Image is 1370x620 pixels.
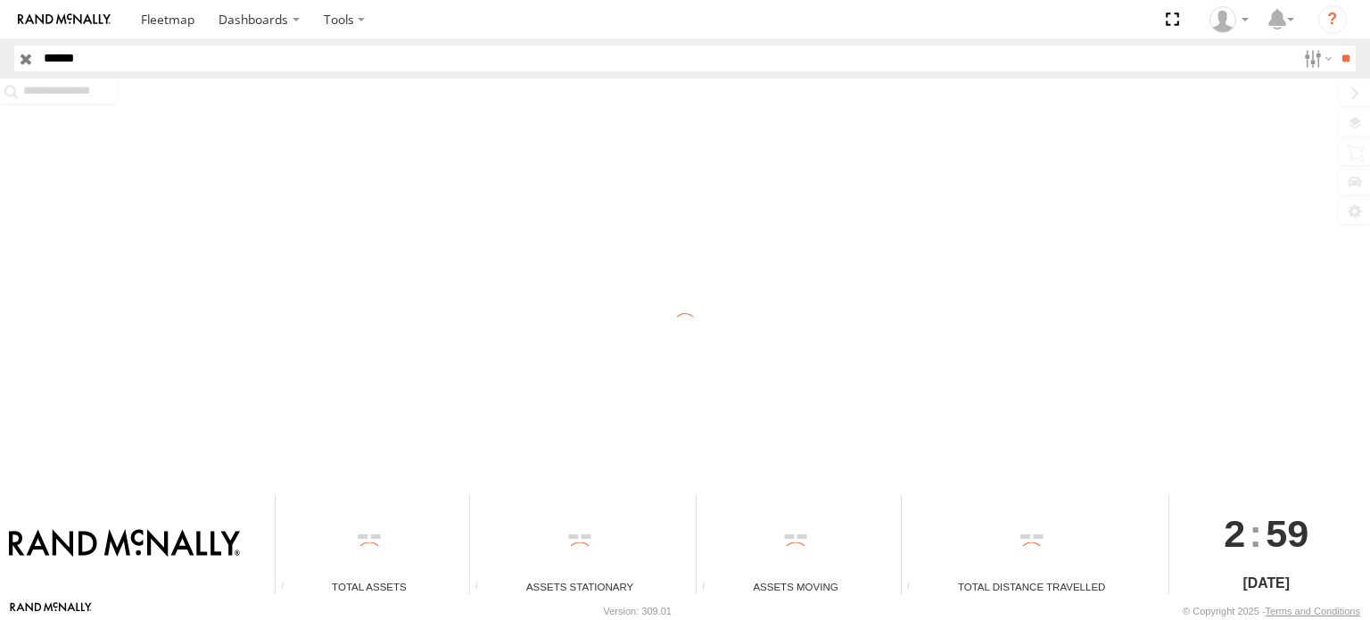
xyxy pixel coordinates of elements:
div: Total distance travelled by all assets within specified date range and applied filters [902,581,928,594]
div: Total number of assets current in transit. [697,581,723,594]
div: [DATE] [1169,573,1364,594]
div: Version: 309.01 [604,606,672,616]
img: Rand McNally [9,529,240,559]
div: Total Assets [276,579,463,594]
div: : [1169,495,1364,572]
label: Search Filter Options [1297,45,1335,71]
div: Assets Stationary [470,579,689,594]
img: rand-logo.svg [18,13,111,26]
span: 2 [1224,495,1245,572]
div: Assets Moving [697,579,894,594]
i: ? [1318,5,1347,34]
a: Visit our Website [10,602,92,620]
div: Jose Goitia [1203,6,1255,33]
a: Terms and Conditions [1266,606,1360,616]
div: Total number of assets current stationary. [470,581,497,594]
div: © Copyright 2025 - [1183,606,1360,616]
span: 59 [1266,495,1308,572]
div: Total Distance Travelled [902,579,1162,594]
div: Total number of Enabled Assets [276,581,302,594]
